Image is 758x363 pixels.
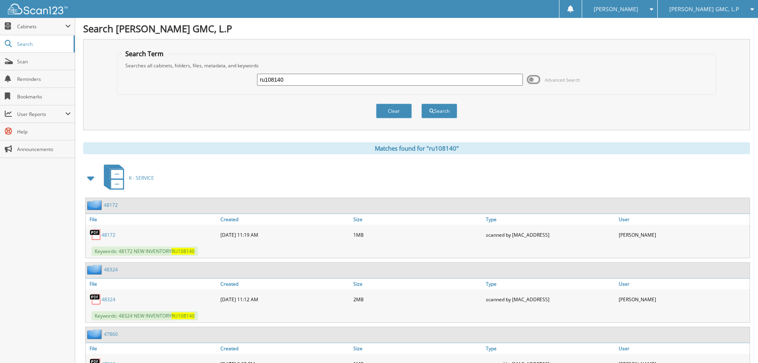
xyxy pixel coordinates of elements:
span: RU108140 [171,248,195,255]
a: 48324 [101,296,115,303]
img: folder2.png [87,265,104,275]
a: Type [484,343,617,354]
a: Size [351,279,484,289]
div: 2MB [351,291,484,307]
span: K - SERVICE [129,175,154,181]
span: Help [17,128,71,135]
div: [PERSON_NAME] [617,291,750,307]
a: K - SERVICE [99,162,154,194]
span: Keywords: 48324 NEW INVENTORY [92,311,198,320]
span: Cabinets [17,23,65,30]
span: Announcements [17,146,71,153]
a: 48172 [104,202,118,208]
span: Scan [17,58,71,65]
a: User [617,343,750,354]
div: [PERSON_NAME] [617,227,750,243]
div: 1MB [351,227,484,243]
a: File [86,214,218,225]
a: Created [218,214,351,225]
a: 47860 [104,331,118,337]
h1: Search [PERSON_NAME] GMC, L.P [83,22,750,35]
a: Created [218,343,351,354]
button: Clear [376,104,412,118]
a: Size [351,214,484,225]
div: Searches all cabinets, folders, files, metadata, and keywords [121,62,712,69]
div: scanned by [MAC_ADDRESS] [484,291,617,307]
span: User Reports [17,111,65,118]
img: folder2.png [87,329,104,339]
a: 48324 [104,266,118,273]
button: Search [421,104,457,118]
a: Size [351,343,484,354]
div: scanned by [MAC_ADDRESS] [484,227,617,243]
span: RU108140 [171,312,195,319]
span: Search [17,41,70,47]
div: [DATE] 11:19 AM [218,227,351,243]
a: Type [484,214,617,225]
div: [DATE] 11:12 AM [218,291,351,307]
a: File [86,343,218,354]
a: Created [218,279,351,289]
span: [PERSON_NAME] [594,7,638,12]
span: Bookmarks [17,93,71,100]
img: scan123-logo-white.svg [8,4,68,14]
span: Advanced Search [545,77,580,83]
span: Reminders [17,76,71,82]
a: File [86,279,218,289]
img: PDF.png [90,293,101,305]
iframe: Chat Widget [718,325,758,363]
a: Type [484,279,617,289]
a: User [617,214,750,225]
span: Keywords: 48172 NEW INVENTORY [92,247,198,256]
a: 48172 [101,232,115,238]
legend: Search Term [121,49,168,58]
div: Matches found for "ru108140" [83,142,750,154]
span: [PERSON_NAME] GMC, L.P [669,7,739,12]
img: folder2.png [87,200,104,210]
img: PDF.png [90,229,101,241]
a: User [617,279,750,289]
